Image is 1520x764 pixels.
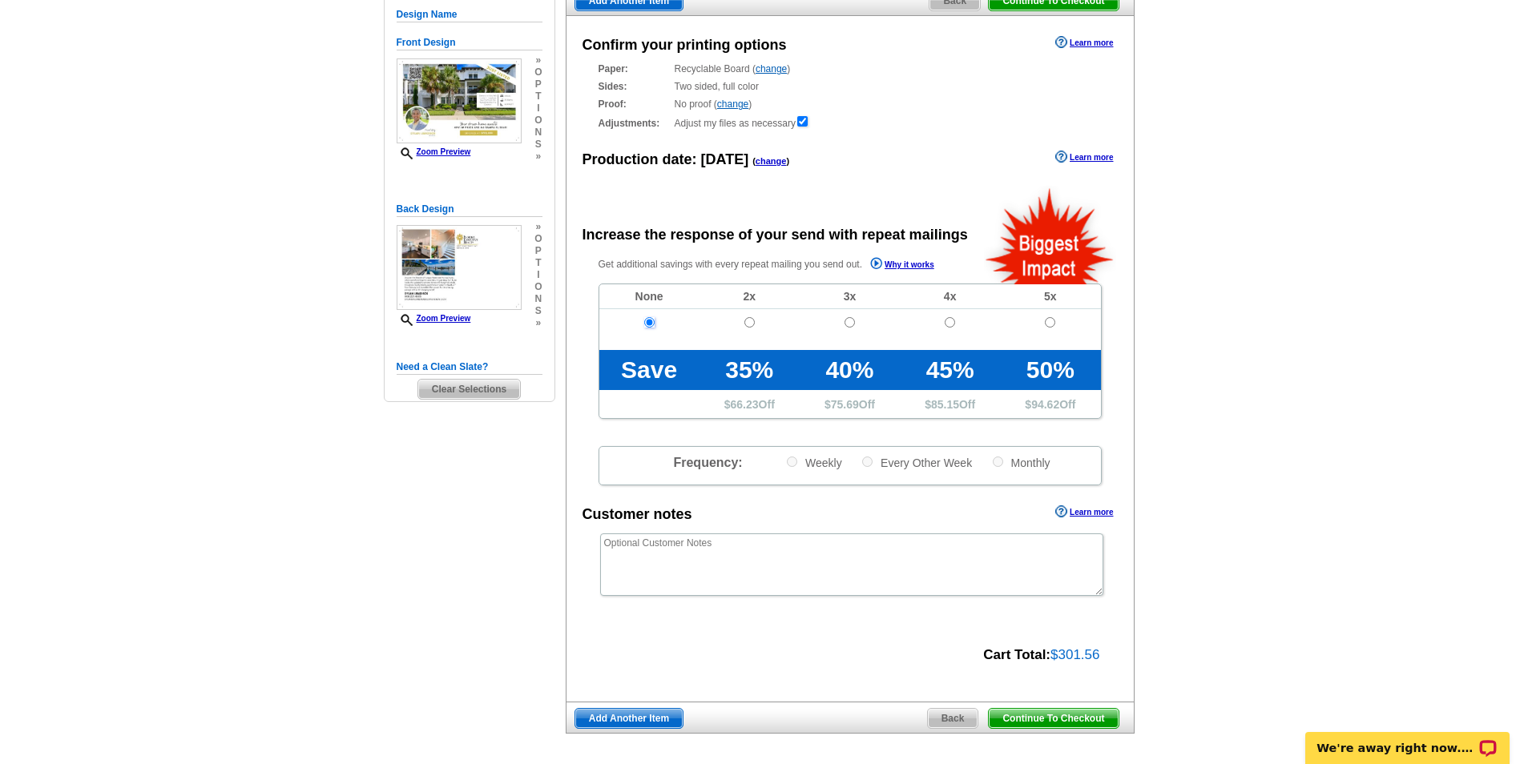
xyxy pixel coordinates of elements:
[397,225,522,310] img: small-thumb.jpg
[1000,284,1100,309] td: 5x
[534,257,542,269] span: t
[700,390,800,418] td: $ Off
[534,54,542,66] span: »
[1055,505,1113,518] a: Learn more
[599,97,670,111] strong: Proof:
[575,708,683,729] a: Add Another Item
[900,284,1000,309] td: 4x
[599,62,670,76] strong: Paper:
[717,99,748,110] a: change
[534,281,542,293] span: o
[1000,350,1100,390] td: 50%
[700,350,800,390] td: 35%
[583,224,968,246] div: Increase the response of your send with repeat mailings
[831,398,859,411] span: 75.69
[931,398,959,411] span: 85.15
[800,350,900,390] td: 40%
[1295,714,1520,764] iframe: LiveChat chat widget
[991,455,1050,470] label: Monthly
[397,58,522,143] img: small-thumb.jpg
[1031,398,1059,411] span: 94.62
[989,709,1118,728] span: Continue To Checkout
[800,390,900,418] td: $ Off
[900,350,1000,390] td: 45%
[583,34,787,56] div: Confirm your printing options
[800,284,900,309] td: 3x
[397,35,542,50] h5: Front Design
[599,255,969,274] p: Get additional savings with every repeat mailing you send out.
[575,709,683,728] span: Add Another Item
[984,186,1116,284] img: biggestImpact.png
[1000,390,1100,418] td: $ Off
[583,504,692,525] div: Customer notes
[599,62,1102,76] div: Recyclable Board ( )
[397,7,542,22] h5: Design Name
[534,151,542,163] span: »
[534,245,542,257] span: p
[756,63,787,74] a: change
[534,78,542,90] span: p
[731,398,759,411] span: 66.23
[534,139,542,151] span: s
[900,390,1000,418] td: $ Off
[599,284,700,309] td: None
[534,115,542,127] span: o
[599,350,700,390] td: Save
[599,115,1102,131] div: Adjust my files as necessary
[418,380,520,399] span: Clear Selections
[701,151,749,167] span: [DATE]
[534,233,542,245] span: o
[397,147,471,156] a: Zoom Preview
[861,455,972,470] label: Every Other Week
[534,305,542,317] span: s
[862,456,873,467] input: Every Other Week
[785,455,842,470] label: Weekly
[700,284,800,309] td: 2x
[534,90,542,103] span: t
[397,314,471,323] a: Zoom Preview
[599,79,670,94] strong: Sides:
[534,66,542,78] span: o
[534,127,542,139] span: n
[787,456,797,467] input: Weekly
[756,156,787,166] a: change
[397,202,542,217] h5: Back Design
[983,647,1050,662] strong: Cart Total:
[870,257,934,274] a: Why it works
[752,156,789,166] span: ( )
[534,293,542,305] span: n
[673,456,742,469] span: Frequency:
[599,79,1102,94] div: Two sided, full color
[583,149,790,171] div: Production date:
[599,116,670,131] strong: Adjustments:
[1050,647,1099,662] span: $301.56
[534,103,542,115] span: i
[1055,36,1113,49] a: Learn more
[534,269,542,281] span: i
[927,708,979,729] a: Back
[534,317,542,329] span: »
[534,221,542,233] span: »
[1055,151,1113,163] a: Learn more
[928,709,978,728] span: Back
[993,456,1003,467] input: Monthly
[599,97,1102,111] div: No proof ( )
[397,360,542,375] h5: Need a Clean Slate?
